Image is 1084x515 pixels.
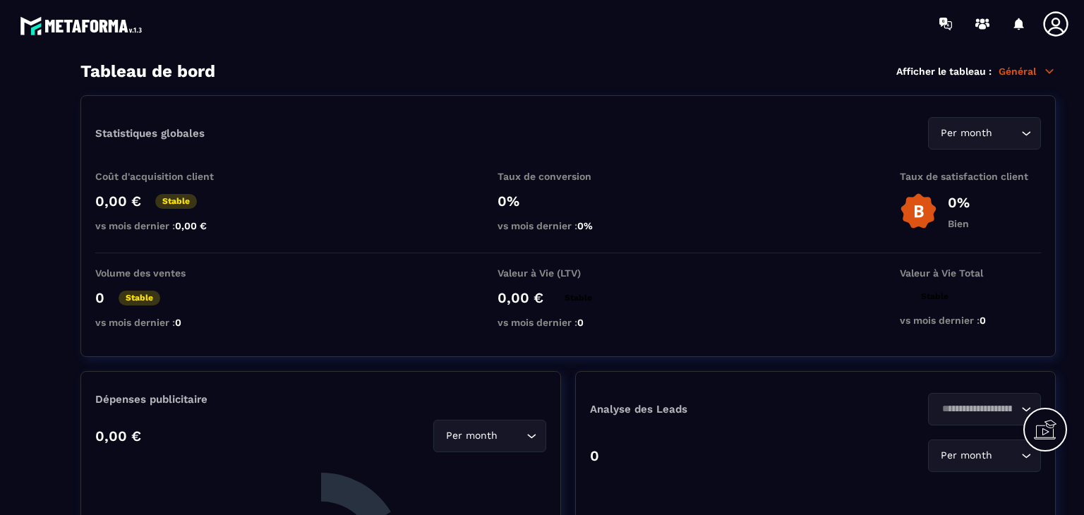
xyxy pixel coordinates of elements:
div: Search for option [928,440,1041,472]
p: Coût d'acquisition client [95,171,236,182]
input: Search for option [995,126,1018,141]
p: vs mois dernier : [900,315,1041,326]
p: vs mois dernier : [498,220,639,231]
div: Search for option [928,393,1041,425]
p: Stable [558,291,599,305]
p: Dépenses publicitaire [95,393,546,406]
img: logo [20,13,147,39]
p: 0 [590,447,599,464]
div: Search for option [433,420,546,452]
div: Search for option [928,117,1041,150]
span: Per month [937,126,995,141]
p: Statistiques globales [95,127,205,140]
p: Taux de conversion [498,171,639,182]
input: Search for option [500,428,523,444]
p: 0% [948,194,970,211]
p: 0,00 € [95,193,141,210]
h3: Tableau de bord [80,61,215,81]
img: b-badge-o.b3b20ee6.svg [900,193,937,230]
p: Stable [155,194,197,209]
p: Stable [119,291,160,305]
p: Valeur à Vie Total [900,267,1041,279]
p: Valeur à Vie (LTV) [498,267,639,279]
span: 0 [577,317,584,328]
p: Stable [914,289,956,304]
span: 0,00 € [175,220,207,231]
p: Taux de satisfaction client [900,171,1041,182]
p: 0,00 € [95,428,141,444]
span: 0% [577,220,593,231]
span: 0 [980,315,986,326]
input: Search for option [937,401,1018,417]
span: 0 [175,317,181,328]
p: 0% [498,193,639,210]
span: Per month [442,428,500,444]
p: vs mois dernier : [95,317,236,328]
p: Afficher le tableau : [896,66,992,77]
p: Bien [948,218,970,229]
p: Analyse des Leads [590,403,816,416]
input: Search for option [995,448,1018,464]
p: Général [999,65,1056,78]
p: 0 [95,289,104,306]
span: Per month [937,448,995,464]
p: vs mois dernier : [498,317,639,328]
p: 0,00 € [498,289,543,306]
p: vs mois dernier : [95,220,236,231]
p: Volume des ventes [95,267,236,279]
